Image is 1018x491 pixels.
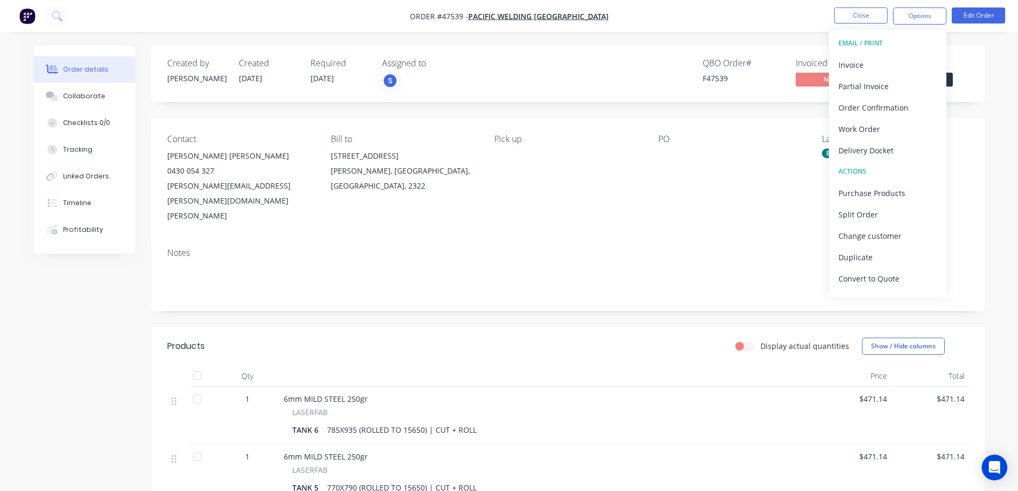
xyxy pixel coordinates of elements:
[838,143,937,158] div: Delivery Docket
[829,225,946,246] button: Change customer
[818,451,887,462] span: $471.14
[331,149,477,193] div: [STREET_ADDRESS][PERSON_NAME], [GEOGRAPHIC_DATA], [GEOGRAPHIC_DATA], 2322
[703,58,783,68] div: QBO Order #
[167,73,226,84] div: [PERSON_NAME]
[829,75,946,97] button: Partial Invoice
[167,248,969,258] div: Notes
[829,139,946,161] button: Delivery Docket
[63,118,110,128] div: Checklists 0/0
[893,7,946,25] button: Options
[838,79,937,94] div: Partial Invoice
[468,11,609,21] a: PACIFIC WELDING [GEOGRAPHIC_DATA]
[829,182,946,204] button: Purchase Products
[829,97,946,118] button: Order Confirmation
[239,58,298,68] div: Created
[167,163,314,178] div: 0430 054 327
[838,165,937,178] div: ACTIONS
[239,73,262,83] span: [DATE]
[862,338,945,355] button: Show / Hide columns
[63,145,92,154] div: Tracking
[838,228,937,244] div: Change customer
[63,91,105,101] div: Collaborate
[838,292,937,308] div: Archive
[19,8,35,24] img: Factory
[410,11,468,21] span: Order #47539 -
[63,172,109,181] div: Linked Orders
[63,65,108,74] div: Order details
[658,134,805,144] div: PO
[292,464,328,476] span: LASERFAB
[284,394,368,404] span: 6mm MILD STEEL 250gr
[834,7,888,24] button: Close
[494,134,641,144] div: Pick up
[829,246,946,268] button: Duplicate
[323,422,481,438] div: 785X935 (ROLLED TO 15650) | CUT + ROLL
[952,7,1005,24] button: Edit Order
[245,393,250,404] span: 1
[310,58,369,68] div: Required
[310,73,334,83] span: [DATE]
[838,207,937,222] div: Split Order
[382,58,489,68] div: Assigned to
[63,225,103,235] div: Profitability
[891,365,969,387] div: Total
[896,451,965,462] span: $471.14
[822,149,872,158] div: BREAK PRESS
[34,216,135,243] button: Profitability
[292,422,323,438] div: TANK 6
[331,149,477,163] div: [STREET_ADDRESS]
[796,73,860,86] span: No
[167,149,314,163] div: [PERSON_NAME] [PERSON_NAME]
[896,393,965,404] span: $471.14
[167,178,314,223] div: [PERSON_NAME][EMAIL_ADDRESS][PERSON_NAME][DOMAIN_NAME][PERSON_NAME]
[34,163,135,190] button: Linked Orders
[331,163,477,193] div: [PERSON_NAME], [GEOGRAPHIC_DATA], [GEOGRAPHIC_DATA], 2322
[829,204,946,225] button: Split Order
[829,54,946,75] button: Invoice
[829,118,946,139] button: Work Order
[829,289,946,310] button: Archive
[838,57,937,73] div: Invoice
[34,136,135,163] button: Tracking
[838,185,937,201] div: Purchase Products
[829,268,946,289] button: Convert to Quote
[838,100,937,115] div: Order Confirmation
[245,451,250,462] span: 1
[829,161,946,182] button: ACTIONS
[34,56,135,83] button: Order details
[829,33,946,54] button: EMAIL / PRINT
[34,110,135,136] button: Checklists 0/0
[284,451,368,462] span: 6mm MILD STEEL 250gr
[838,271,937,286] div: Convert to Quote
[838,250,937,265] div: Duplicate
[818,393,887,404] span: $471.14
[34,83,135,110] button: Collaborate
[215,365,279,387] div: Qty
[703,73,783,84] div: F47539
[63,198,91,208] div: Timeline
[167,340,205,353] div: Products
[34,190,135,216] button: Timeline
[838,121,937,137] div: Work Order
[167,134,314,144] div: Contact
[382,73,398,89] button: S
[814,365,891,387] div: Price
[822,134,968,144] div: Labels
[167,58,226,68] div: Created by
[796,58,876,68] div: Invoiced
[760,340,849,352] label: Display actual quantities
[167,149,314,223] div: [PERSON_NAME] [PERSON_NAME]0430 054 327[PERSON_NAME][EMAIL_ADDRESS][PERSON_NAME][DOMAIN_NAME][PER...
[838,36,937,50] div: EMAIL / PRINT
[292,407,328,418] span: LASERFAB
[982,455,1007,480] div: Open Intercom Messenger
[331,134,477,144] div: Bill to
